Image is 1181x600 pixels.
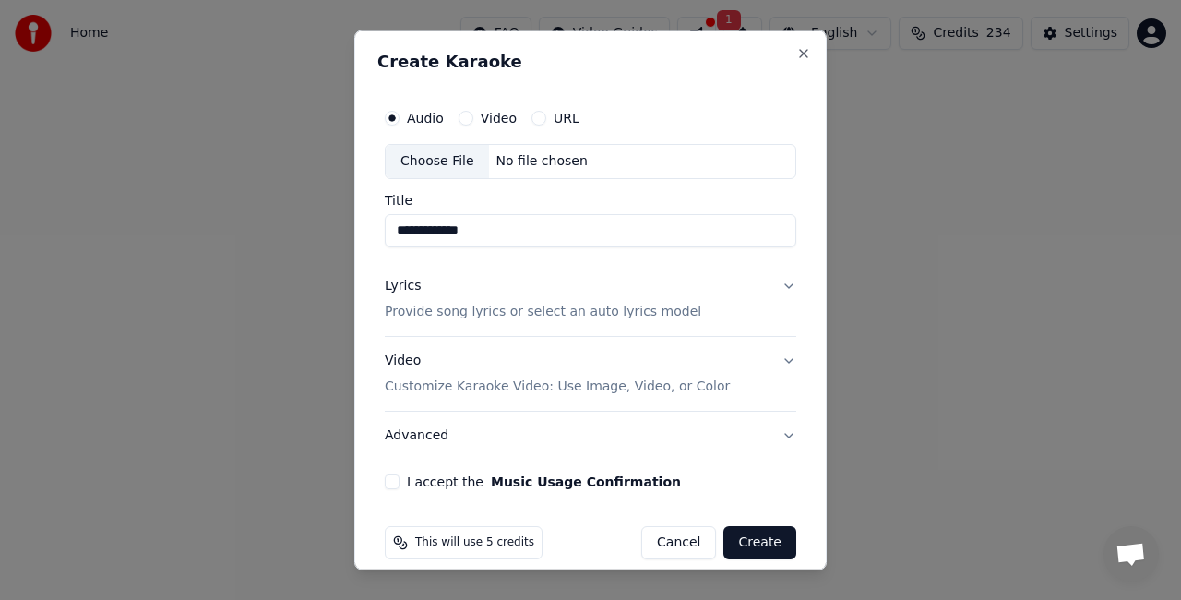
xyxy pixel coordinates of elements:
[385,377,730,395] p: Customize Karaoke Video: Use Image, Video, or Color
[641,525,716,558] button: Cancel
[407,474,681,487] label: I accept the
[385,336,796,410] button: VideoCustomize Karaoke Video: Use Image, Video, or Color
[385,261,796,335] button: LyricsProvide song lyrics or select an auto lyrics model
[385,411,796,459] button: Advanced
[407,112,444,125] label: Audio
[415,534,534,549] span: This will use 5 credits
[554,112,579,125] label: URL
[481,112,517,125] label: Video
[385,193,796,206] label: Title
[723,525,796,558] button: Create
[386,145,489,178] div: Choose File
[489,152,595,171] div: No file chosen
[377,54,804,70] h2: Create Karaoke
[385,302,701,320] p: Provide song lyrics or select an auto lyrics model
[491,474,681,487] button: I accept the
[385,351,730,395] div: Video
[385,276,421,294] div: Lyrics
